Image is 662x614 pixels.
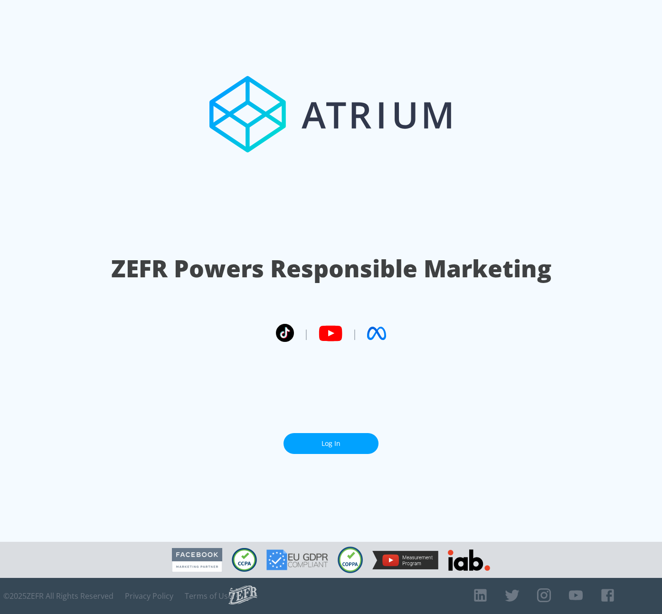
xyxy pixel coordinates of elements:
[303,326,309,340] span: |
[352,326,358,340] span: |
[111,252,551,285] h1: ZEFR Powers Responsible Marketing
[448,549,490,571] img: IAB
[172,548,222,572] img: Facebook Marketing Partner
[338,547,363,573] img: COPPA Compliant
[372,551,438,569] img: YouTube Measurement Program
[266,549,328,570] img: GDPR Compliant
[185,591,232,601] a: Terms of Use
[284,433,378,454] a: Log In
[3,591,113,601] span: © 2025 ZEFR All Rights Reserved
[232,548,257,572] img: CCPA Compliant
[125,591,173,601] a: Privacy Policy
